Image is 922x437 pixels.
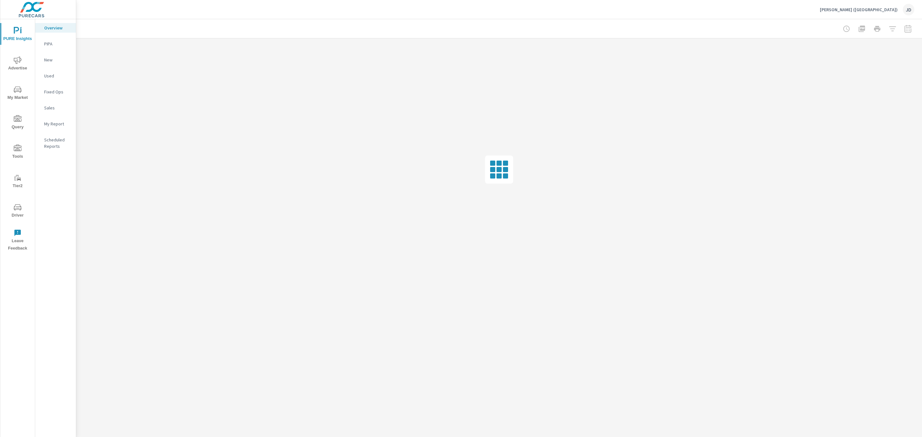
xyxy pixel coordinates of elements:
div: Used [35,71,76,81]
div: New [35,55,76,65]
div: Sales [35,103,76,113]
p: New [44,57,71,63]
div: nav menu [0,19,35,255]
div: Scheduled Reports [35,135,76,151]
div: JD [903,4,914,15]
p: My Report [44,121,71,127]
span: Tools [2,145,33,160]
div: Fixed Ops [35,87,76,97]
p: Scheduled Reports [44,137,71,149]
p: Overview [44,25,71,31]
div: My Report [35,119,76,129]
p: PIPA [44,41,71,47]
span: My Market [2,86,33,101]
p: [PERSON_NAME] ([GEOGRAPHIC_DATA]) [820,7,898,12]
span: Tier2 [2,174,33,190]
p: Used [44,73,71,79]
span: PURE Insights [2,27,33,43]
span: Query [2,115,33,131]
p: Sales [44,105,71,111]
span: Driver [2,203,33,219]
div: Overview [35,23,76,33]
div: PIPA [35,39,76,49]
span: Advertise [2,56,33,72]
span: Leave Feedback [2,229,33,252]
p: Fixed Ops [44,89,71,95]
